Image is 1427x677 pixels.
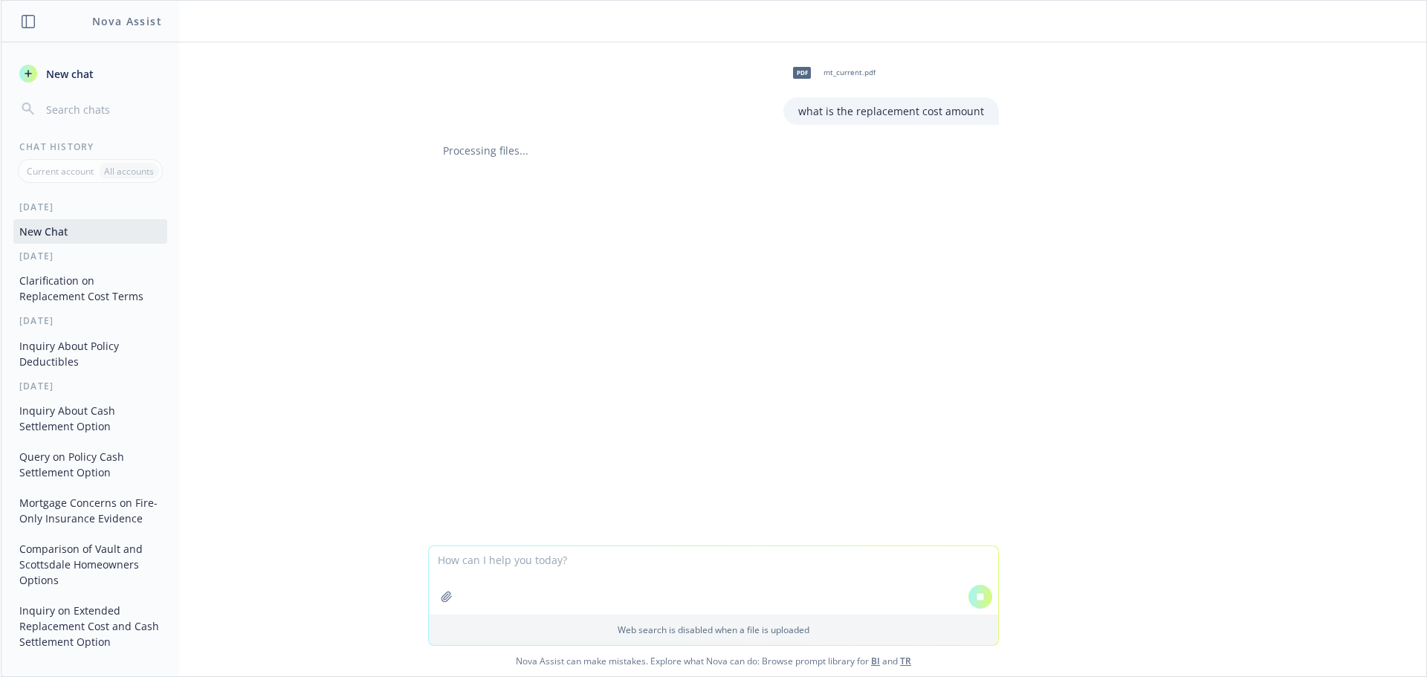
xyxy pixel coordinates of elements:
[43,66,94,82] span: New chat
[13,398,167,438] button: Inquiry About Cash Settlement Option
[13,537,167,592] button: Comparison of Vault and Scottsdale Homeowners Options
[104,165,154,178] p: All accounts
[13,598,167,654] button: Inquiry on Extended Replacement Cost and Cash Settlement Option
[13,490,167,531] button: Mortgage Concerns on Fire-Only Insurance Evidence
[1,314,179,327] div: [DATE]
[1,140,179,153] div: Chat History
[13,268,167,308] button: Clarification on Replacement Cost Terms
[27,165,94,178] p: Current account
[1,201,179,213] div: [DATE]
[1,380,179,392] div: [DATE]
[92,13,162,29] h1: Nova Assist
[900,655,911,667] a: TR
[13,444,167,485] button: Query on Policy Cash Settlement Option
[438,623,989,636] p: Web search is disabled when a file is uploaded
[793,67,811,78] span: pdf
[428,143,999,158] div: Processing files...
[7,646,1420,676] span: Nova Assist can make mistakes. Explore what Nova can do: Browse prompt library for and
[43,99,161,120] input: Search chats
[783,54,878,91] div: pdfmt_current.pdf
[798,103,984,119] p: what is the replacement cost amount
[13,219,167,244] button: New Chat
[13,334,167,374] button: Inquiry About Policy Deductibles
[1,250,179,262] div: [DATE]
[823,68,876,77] span: mt_current.pdf
[13,60,167,87] button: New chat
[871,655,880,667] a: BI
